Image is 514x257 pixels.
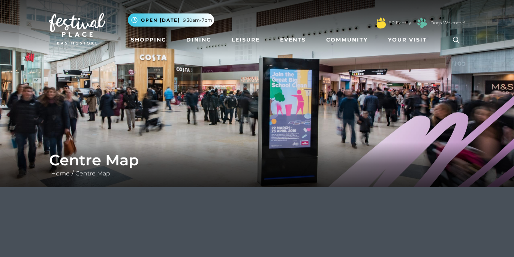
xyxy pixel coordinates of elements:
span: Your Visit [388,36,427,44]
a: Events [277,33,309,47]
a: Leisure [229,33,263,47]
h1: Centre Map [49,151,465,169]
span: 9.30am-7pm [183,17,212,24]
a: FP Family [388,19,411,26]
button: Open [DATE] 9.30am-7pm [128,13,214,27]
a: Dining [183,33,214,47]
a: Centre Map [73,170,112,177]
a: Community [323,33,371,47]
div: / [43,151,471,178]
img: Festival Place Logo [49,13,105,45]
span: Open [DATE] [141,17,180,24]
a: Home [49,170,72,177]
a: Your Visit [385,33,434,47]
a: Shopping [128,33,169,47]
a: Dogs Welcome! [430,19,465,26]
